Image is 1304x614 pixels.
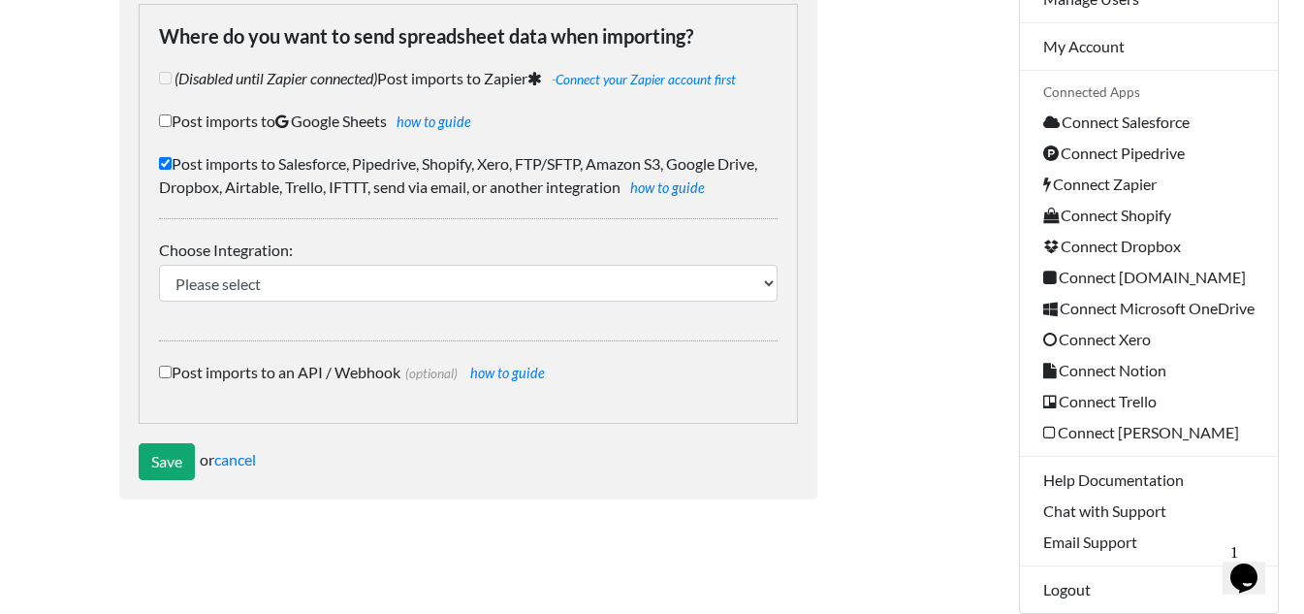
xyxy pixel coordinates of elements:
[139,443,195,480] input: Save
[1020,496,1278,527] a: Chat with Support
[159,110,778,133] label: Post imports to Google Sheets
[159,67,778,90] label: Post imports to Zapier
[175,69,377,87] i: (Disabled until Zapier connected)
[1020,200,1278,231] a: Connect Shopify
[159,72,172,84] input: (Disabled until Zapier connected)Post imports to Zapier -Connect your Zapier account first
[1020,574,1278,605] a: Logout
[1020,231,1278,262] a: Connect Dropbox
[397,113,471,130] a: how to guide
[547,72,736,87] span: -
[159,239,778,262] label: Choose Integration:
[159,157,172,170] input: Post imports to Salesforce, Pipedrive, Shopify, Xero, FTP/SFTP, Amazon S3, Google Drive, Dropbox,...
[1020,31,1278,62] a: My Account
[556,72,736,87] a: Connect your Zapier account first
[1020,262,1278,293] a: Connect [DOMAIN_NAME]
[470,365,545,381] a: how to guide
[1223,536,1285,595] iframe: chat widget
[1020,527,1278,558] a: Email Support
[159,361,778,384] label: Post imports to an API / Webhook
[159,152,778,199] label: Post imports to Salesforce, Pipedrive, Shopify, Xero, FTP/SFTP, Amazon S3, Google Drive, Dropbox,...
[1020,386,1278,417] a: Connect Trello
[630,179,705,196] a: how to guide
[400,366,458,381] span: (optional)
[159,24,778,48] h4: Where do you want to send spreadsheet data when importing?
[1020,138,1278,169] a: Connect Pipedrive
[1020,417,1278,448] a: Connect [PERSON_NAME]
[1020,79,1278,106] div: Connected Apps
[159,366,172,378] input: Post imports to an API / Webhook(optional) how to guide
[1020,107,1278,138] a: Connect Salesforce
[1020,355,1278,386] a: Connect Notion
[1020,293,1278,324] a: Connect Microsoft OneDrive
[1020,324,1278,355] a: Connect Xero
[159,114,172,127] input: Post imports toGoogle Sheetshow to guide
[1020,465,1278,496] a: Help Documentation
[139,443,798,480] div: or
[214,450,256,469] a: cancel
[1020,169,1278,200] a: Connect Zapier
